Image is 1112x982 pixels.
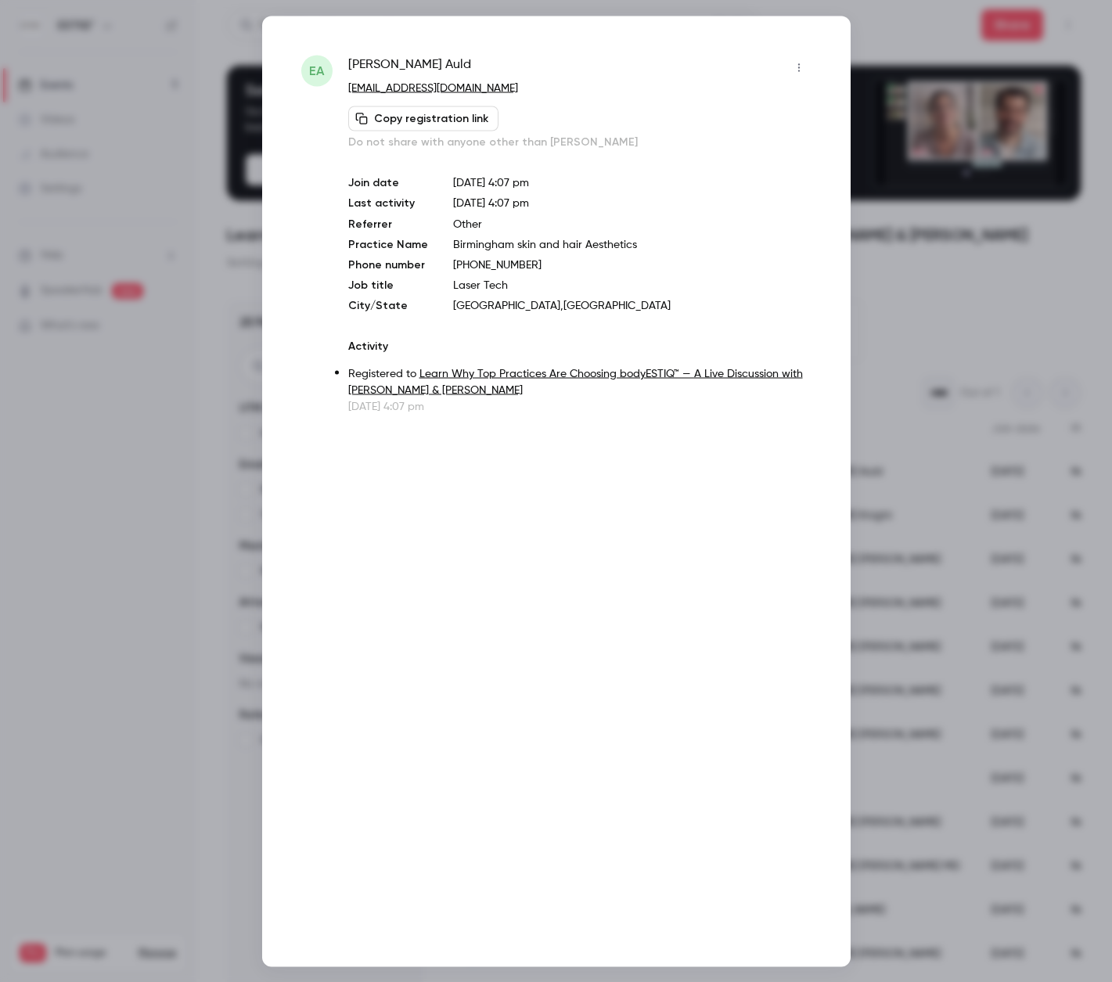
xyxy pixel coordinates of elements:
p: Do not share with anyone other than [PERSON_NAME] [348,134,812,149]
p: Job title [348,277,428,293]
button: Copy registration link [348,106,498,131]
p: Other [453,216,812,232]
a: Learn Why Top Practices Are Choosing bodyESTIQ™ — A Live Discussion with [PERSON_NAME] & [PERSON_... [348,368,803,395]
p: Practice Name [348,236,428,252]
span: EA [309,61,324,80]
p: [PHONE_NUMBER] [453,257,812,272]
p: Laser Tech [453,277,812,293]
p: Registered to [348,365,812,398]
p: Referrer [348,216,428,232]
p: Phone number [348,257,428,272]
p: [DATE] 4:07 pm [453,174,812,190]
a: [EMAIL_ADDRESS][DOMAIN_NAME] [348,82,518,93]
p: Birmingham skin and hair Aesthetics [453,236,812,252]
p: Join date [348,174,428,190]
p: Last activity [348,195,428,211]
p: Activity [348,338,812,354]
p: [GEOGRAPHIC_DATA],[GEOGRAPHIC_DATA] [453,297,812,313]
span: [DATE] 4:07 pm [453,197,529,208]
p: [DATE] 4:07 pm [348,398,812,414]
span: [PERSON_NAME] Auld [348,55,471,80]
p: City/State [348,297,428,313]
